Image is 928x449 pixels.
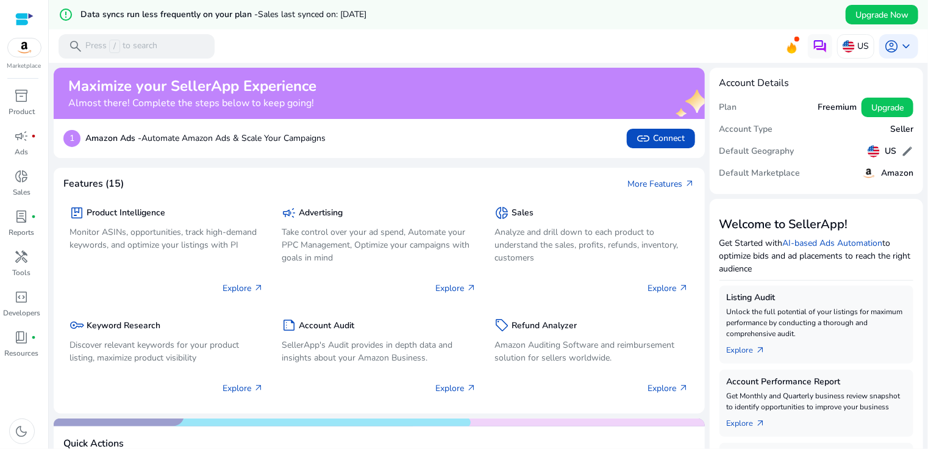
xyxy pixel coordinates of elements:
[70,318,84,332] span: key
[846,5,918,24] button: Upgrade Now
[884,39,899,54] span: account_circle
[727,390,907,412] p: Get Monthly and Quarterly business review snapshot to identify opportunities to improve your busi...
[8,38,41,57] img: amazon.svg
[435,382,476,395] p: Explore
[63,130,80,147] p: 1
[282,226,477,264] p: Take control over your ad spend, Automate your PPC Management, Optimize your campaigns with goals...
[862,98,913,117] button: Upgrade
[512,321,577,331] h5: Refund Analyzer
[85,132,326,145] p: Automate Amazon Ads & Scale Your Campaigns
[862,166,876,181] img: amazon.svg
[282,318,297,332] span: summarize
[727,339,776,356] a: Explorearrow_outward
[435,282,476,295] p: Explore
[466,283,476,293] span: arrow_outward
[881,168,913,179] h5: Amazon
[282,339,477,364] p: SellerApp's Audit provides in depth data and insights about your Amazon Business.
[648,282,689,295] p: Explore
[719,102,737,113] h5: Plan
[494,206,509,220] span: donut_small
[628,178,695,190] a: More Featuresarrow_outward
[679,283,689,293] span: arrow_outward
[756,418,766,428] span: arrow_outward
[15,424,29,439] span: dark_mode
[32,214,37,219] span: fiber_manual_record
[5,348,39,359] p: Resources
[494,318,509,332] span: sell
[109,40,120,53] span: /
[494,339,689,364] p: Amazon Auditing Software and reimbursement solution for sellers worldwide.
[223,382,264,395] p: Explore
[254,383,264,393] span: arrow_outward
[68,98,316,109] h4: Almost there! Complete the steps below to keep going!
[494,226,689,264] p: Analyze and drill down to each product to understand the sales, profits, refunds, inventory, cust...
[70,226,264,251] p: Monitor ASINs, opportunities, track high-demand keywords, and optimize your listings with PI
[637,131,685,146] span: Connect
[68,77,316,95] h2: Maximize your SellerApp Experience
[648,382,689,395] p: Explore
[9,227,35,238] p: Reports
[223,282,264,295] p: Explore
[855,9,908,21] span: Upgrade Now
[7,62,41,71] p: Marketplace
[637,131,651,146] span: link
[719,168,801,179] h5: Default Marketplace
[15,169,29,184] span: donut_small
[719,124,773,135] h5: Account Type
[63,178,124,190] h4: Features (15)
[727,377,907,387] h5: Account Performance Report
[70,206,84,220] span: package
[9,106,35,117] p: Product
[32,134,37,138] span: fiber_manual_record
[719,146,794,157] h5: Default Geography
[871,101,904,114] span: Upgrade
[901,145,913,157] span: edit
[15,88,29,103] span: inventory_2
[80,10,366,20] h5: Data syncs run less frequently on your plan -
[13,267,31,278] p: Tools
[679,383,689,393] span: arrow_outward
[15,209,29,224] span: lab_profile
[70,339,264,364] p: Discover relevant keywords for your product listing, maximize product visibility
[85,40,157,53] p: Press to search
[727,293,907,303] h5: Listing Audit
[719,217,914,232] h3: Welcome to SellerApp!
[466,383,476,393] span: arrow_outward
[727,306,907,339] p: Unlock the full potential of your listings for maximum performance by conducting a thorough and c...
[783,237,883,249] a: AI-based Ads Automation
[627,129,695,148] button: linkConnect
[15,330,29,345] span: book_4
[15,290,29,304] span: code_blocks
[756,345,766,355] span: arrow_outward
[13,187,30,198] p: Sales
[857,35,869,57] p: US
[282,206,297,220] span: campaign
[87,321,160,331] h5: Keyword Research
[719,237,914,275] p: Get Started with to optimize bids and ad placements to reach the right audience
[512,208,534,218] h5: Sales
[719,77,914,89] h4: Account Details
[299,208,343,218] h5: Advertising
[15,146,29,157] p: Ads
[890,124,913,135] h5: Seller
[899,39,913,54] span: keyboard_arrow_down
[868,145,880,157] img: us.svg
[843,40,855,52] img: us.svg
[685,179,695,189] span: arrow_outward
[3,307,40,318] p: Developers
[85,132,141,144] b: Amazon Ads -
[254,283,264,293] span: arrow_outward
[727,412,776,429] a: Explorearrow_outward
[885,146,896,157] h5: US
[68,39,83,54] span: search
[258,9,366,20] span: Sales last synced on: [DATE]
[87,208,165,218] h5: Product Intelligence
[818,102,857,113] h5: Freemium
[299,321,355,331] h5: Account Audit
[15,250,29,264] span: handyman
[59,7,73,22] mat-icon: error_outline
[32,335,37,340] span: fiber_manual_record
[15,129,29,143] span: campaign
